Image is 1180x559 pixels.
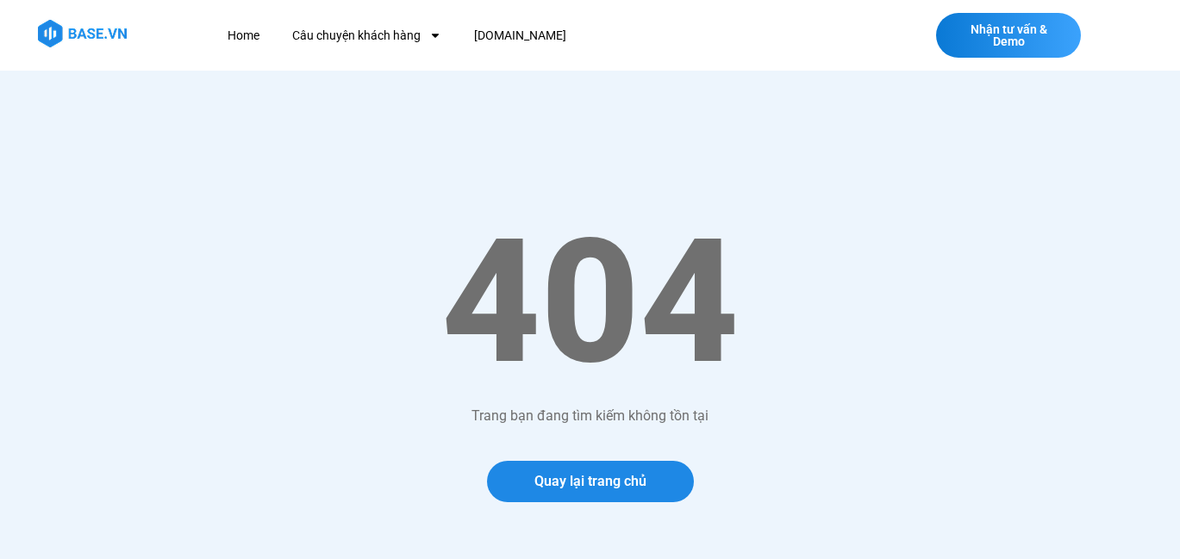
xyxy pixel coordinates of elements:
a: Home [215,20,272,52]
p: Trang bạn đang tìm kiếm không tồn tại [95,406,1086,426]
nav: Menu [215,20,842,52]
a: Quay lại trang chủ [487,461,694,502]
span: Nhận tư vấn & Demo [953,23,1064,47]
span: Quay lại trang chủ [534,475,646,488]
h1: 404 [95,199,1086,406]
a: Nhận tư vấn & Demo [936,13,1081,58]
a: [DOMAIN_NAME] [461,20,579,52]
a: Câu chuyện khách hàng [279,20,454,52]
